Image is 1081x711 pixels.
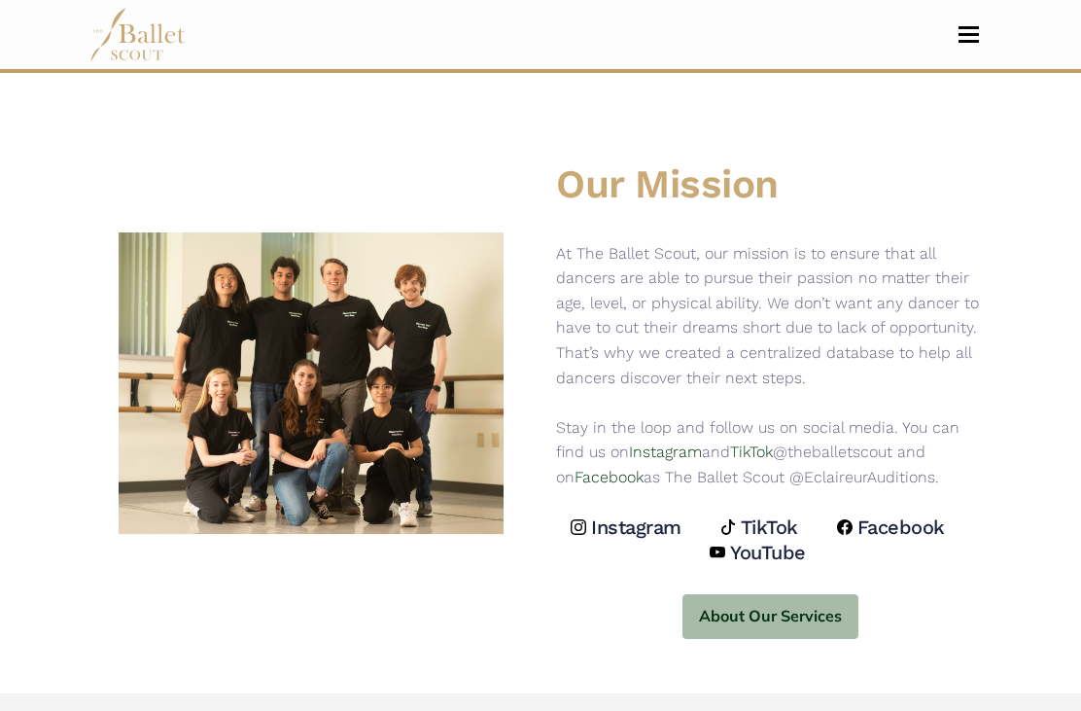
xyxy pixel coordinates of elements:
img: youtube logo [710,545,725,560]
img: instagram logo [571,519,586,535]
a: TikTok [720,515,803,540]
h4: Facebook [857,515,945,540]
img: Ballet Scout Group Picture [119,127,504,639]
a: YouTube [710,540,810,565]
p: At The Ballet Scout, our mission is to ensure that all dancers are able to pursue their passion n... [556,241,984,490]
h4: Instagram [591,515,681,540]
h1: Our Mission [556,159,984,210]
img: facebook logo [837,519,853,535]
img: tiktok logo [720,519,736,535]
a: Instagram [629,443,702,461]
button: Toggle navigation [946,25,992,44]
a: Instagram [571,515,685,540]
a: Facebook [575,468,644,486]
h4: TikTok [741,515,798,540]
a: TikTok [730,443,773,461]
h4: YouTube [730,540,806,565]
button: About Our Services [682,594,858,640]
a: About Our Services [556,570,984,640]
a: Facebook [837,515,950,540]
